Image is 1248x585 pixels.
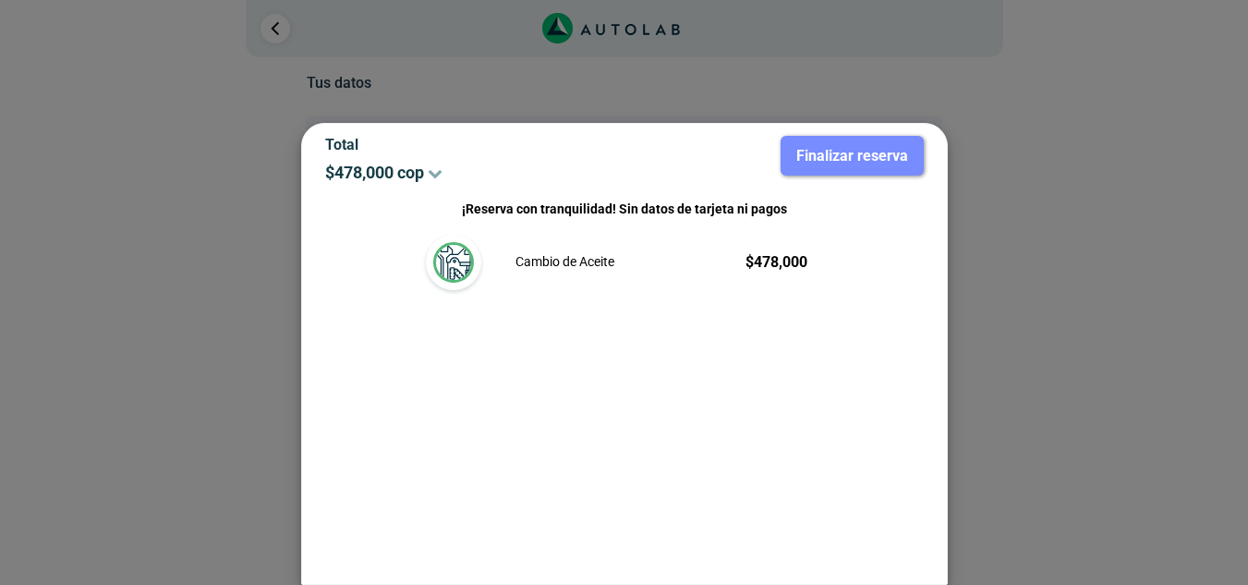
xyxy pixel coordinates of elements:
p: Cambio de Aceite [515,253,614,273]
p: ¡Reserva con tranquilidad! Sin datos de tarjeta ni pagos [325,199,924,220]
button: Finalizar reserva [781,136,924,176]
p: $ 478,000 cop [325,163,611,182]
img: mantenimiento_general-v3.svg [433,242,474,283]
p: Total [325,136,611,153]
p: $ 478,000 [691,251,807,274]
